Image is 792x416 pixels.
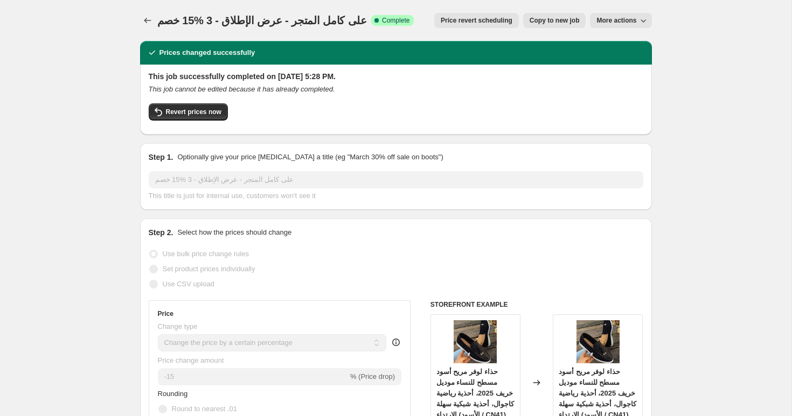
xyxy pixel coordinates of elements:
[140,13,155,28] button: Price change jobs
[158,368,348,385] input: -15
[158,356,224,364] span: Price change amount
[149,152,173,163] h2: Step 1.
[576,320,620,363] img: 1702965403fe7126c29147364eb09701146e017326_thumbnail_900x_6c92ae8e-668b-4a27-a421-3de6472b3969_80...
[149,85,335,93] i: This job cannot be edited because it has already completed.
[149,103,228,121] button: Revert prices now
[530,16,580,25] span: Copy to new job
[177,227,291,238] p: Select how the prices should change
[454,320,497,363] img: 1702965403fe7126c29147364eb09701146e017326_thumbnail_900x_6c92ae8e-668b-4a27-a421-3de6472b3969_80...
[172,405,237,413] span: Round to nearest .01
[163,280,214,288] span: Use CSV upload
[149,71,643,82] h2: This job successfully completed on [DATE] 5:28 PM.
[434,13,519,28] button: Price revert scheduling
[350,372,395,380] span: % (Price drop)
[159,47,255,58] h2: Prices changed successfully
[158,309,173,318] h3: Price
[163,250,249,258] span: Use bulk price change rules
[523,13,586,28] button: Copy to new job
[149,227,173,238] h2: Step 2.
[158,322,198,330] span: Change type
[430,300,643,309] h6: STOREFRONT EXAMPLE
[596,16,636,25] span: More actions
[166,108,221,116] span: Revert prices now
[149,171,643,188] input: 30% off holiday sale
[391,337,401,348] div: help
[590,13,651,28] button: More actions
[177,152,443,163] p: Optionally give your price [MEDICAL_DATA] a title (eg "March 30% off sale on boots")
[149,192,316,200] span: This title is just for internal use, customers won't see it
[157,15,367,26] span: خصم ‎15% على كامل المتجر - عرض الإطلاق - 3
[158,390,188,398] span: Rounding
[163,265,255,273] span: Set product prices individually
[441,16,512,25] span: Price revert scheduling
[382,16,409,25] span: Complete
